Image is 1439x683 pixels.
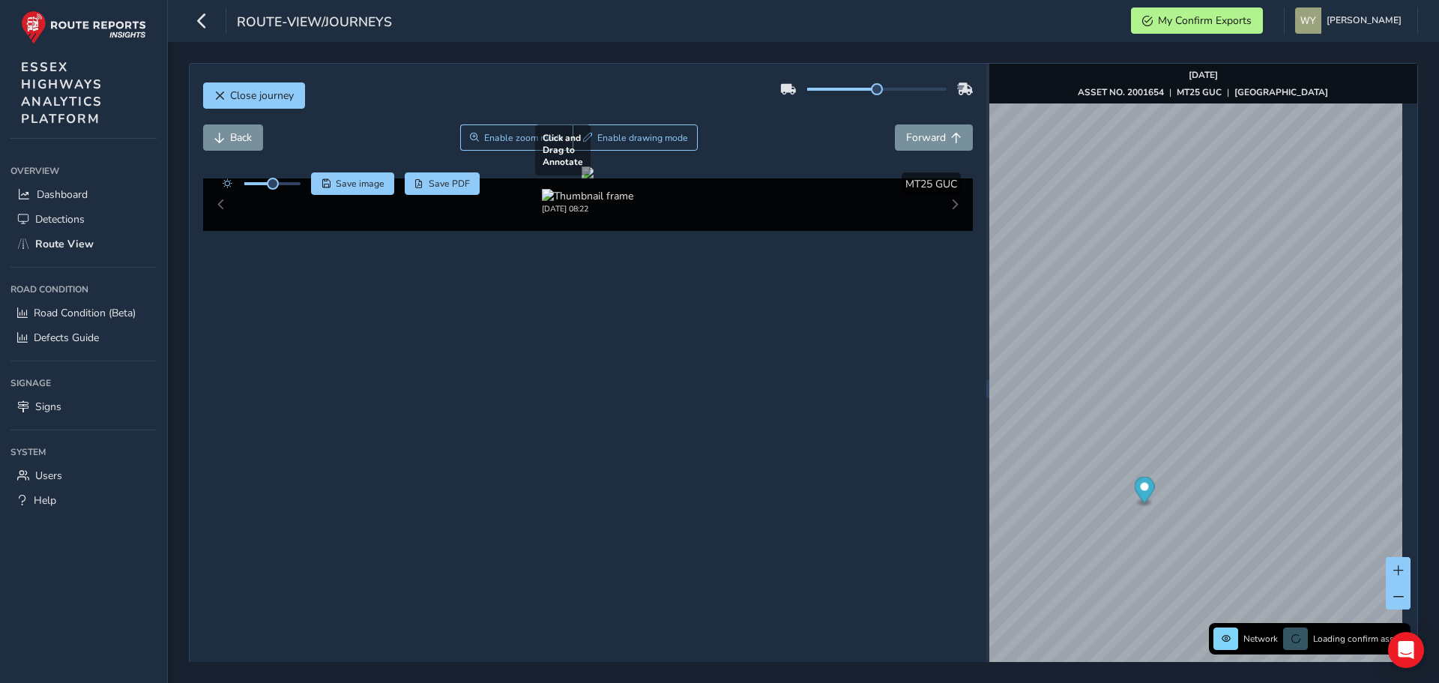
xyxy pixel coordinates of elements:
[10,232,157,256] a: Route View
[10,488,157,513] a: Help
[35,212,85,226] span: Detections
[336,178,384,190] span: Save image
[1234,86,1328,98] strong: [GEOGRAPHIC_DATA]
[542,203,633,214] div: [DATE] 08:22
[1078,86,1164,98] strong: ASSET NO. 2001654
[1327,7,1402,34] span: [PERSON_NAME]
[311,172,394,195] button: Save
[429,178,470,190] span: Save PDF
[10,372,157,394] div: Signage
[895,124,973,151] button: Forward
[484,132,564,144] span: Enable zoom mode
[1177,86,1222,98] strong: MT25 GUC
[405,172,480,195] button: PDF
[37,187,88,202] span: Dashboard
[237,13,392,34] span: route-view/journeys
[203,82,305,109] button: Close journey
[1189,69,1218,81] strong: [DATE]
[1134,477,1154,508] div: Map marker
[35,400,61,414] span: Signs
[21,58,103,127] span: ESSEX HIGHWAYS ANALYTICS PLATFORM
[597,132,688,144] span: Enable drawing mode
[1295,7,1407,34] button: [PERSON_NAME]
[905,177,957,191] span: MT25 GUC
[34,331,99,345] span: Defects Guide
[230,88,294,103] span: Close journey
[542,189,633,203] img: Thumbnail frame
[10,278,157,301] div: Road Condition
[906,130,946,145] span: Forward
[34,493,56,508] span: Help
[35,237,94,251] span: Route View
[1388,632,1424,668] div: Open Intercom Messenger
[1295,7,1321,34] img: diamond-layout
[10,207,157,232] a: Detections
[10,301,157,325] a: Road Condition (Beta)
[1243,633,1278,645] span: Network
[10,160,157,182] div: Overview
[1131,7,1263,34] button: My Confirm Exports
[10,394,157,419] a: Signs
[10,182,157,207] a: Dashboard
[1078,86,1328,98] div: | |
[34,306,136,320] span: Road Condition (Beta)
[10,325,157,350] a: Defects Guide
[10,441,157,463] div: System
[1313,633,1406,645] span: Loading confirm assets
[10,463,157,488] a: Users
[35,469,62,483] span: Users
[573,124,698,151] button: Draw
[230,130,252,145] span: Back
[21,10,146,44] img: rr logo
[203,124,263,151] button: Back
[460,124,573,151] button: Zoom
[1158,13,1252,28] span: My Confirm Exports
